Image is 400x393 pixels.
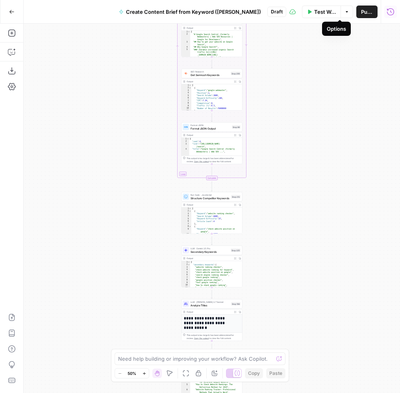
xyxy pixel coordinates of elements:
[181,33,190,41] div: 2
[181,140,189,143] div: 2
[181,279,190,282] div: 8
[266,368,285,378] button: Paste
[181,97,191,100] div: 6
[181,215,191,218] div: 4
[181,263,190,266] div: 2
[181,46,190,49] div: 4
[187,157,241,163] div: This output is too large & has been abbreviated for review. to view the full content.
[181,220,191,223] div: 6
[181,213,191,215] div: 3
[181,210,191,213] div: 2
[191,250,229,254] span: Secondary Keywords
[191,70,229,73] span: SEO Research
[187,80,231,83] div: Output
[231,302,241,306] div: Step 198
[187,133,231,137] div: Output
[187,26,231,30] div: Output
[181,87,191,89] div: 2
[187,257,231,260] div: Output
[181,176,243,180] div: Complete
[181,69,243,111] div: SEO ResearchGet Semrush KeywordsStep 206Output[ { "Keyword":"google webmaster", "Position":1, "Se...
[211,60,213,68] g: Edge from step_192 to step_206
[181,143,189,148] div: 3
[181,282,190,284] div: 9
[211,344,213,352] g: Edge from step_198 to step_214
[187,334,241,340] div: This output is too large & has been abbreviated for review. to view the full content.
[181,284,190,287] div: 10
[181,208,191,210] div: 1
[181,192,243,234] div: Run Code · JavaScriptStructure Competitor KeywordsStep 212Output[ { "Keyword":"website ranking ch...
[181,15,243,57] div: Output[ "# Google Search Central (formerly Webmasters) | Web SEO Resources | Google for Developer...
[271,8,283,15] span: Draft
[361,8,373,16] span: Publish
[189,225,191,228] span: Toggle code folding, rows 8 through 13
[189,210,191,213] span: Toggle code folding, rows 2 through 7
[181,287,190,289] div: 11
[181,105,191,108] div: 9
[187,310,231,313] div: Output
[314,8,336,16] span: Test Workflow
[181,110,191,113] div: 11
[181,228,191,233] div: 9
[187,203,231,206] div: Output
[181,138,189,141] div: 1
[128,370,136,376] span: 50%
[191,303,230,307] span: Analyze Titles
[181,84,191,87] div: 1
[181,233,191,236] div: 10
[181,89,191,92] div: 3
[181,274,190,276] div: 6
[181,384,190,389] div: 5
[181,102,191,105] div: 8
[181,223,191,226] div: 7
[302,6,341,18] button: Test Workflow
[356,6,378,18] button: Publish
[194,160,209,163] span: Copy the output
[211,182,213,191] g: Edge from step_89-iteration-end to step_212
[181,122,243,164] div: Format JSONFormat JSON OutputStep 96Output{ "rank":4, "link":"[URL][DOMAIN_NAME] /search", "title...
[191,124,230,127] span: Format JSON
[181,41,190,46] div: 3
[181,269,190,271] div: 4
[191,193,230,196] span: Run Code · JavaScript
[181,276,190,279] div: 7
[191,73,229,77] span: Get Semrush Keywords
[181,100,191,102] div: 7
[189,87,191,89] span: Toggle code folding, rows 2 through 11
[231,72,241,75] div: Step 206
[231,248,241,252] div: Step 225
[269,370,282,377] span: Paste
[188,31,190,33] span: Toggle code folding, rows 1 through 11
[189,84,191,87] span: Toggle code folding, rows 1 through 992
[181,31,190,33] div: 1
[231,195,241,198] div: Step 212
[245,368,263,378] button: Copy
[181,148,189,153] div: 4
[189,208,191,210] span: Toggle code folding, rows 1 through 110
[181,107,191,110] div: 10
[114,6,266,18] button: Create Content Brief from Keyword ([PERSON_NAME])
[206,176,218,180] div: Complete
[211,290,213,298] g: Edge from step_225 to step_198
[191,247,229,250] span: LLM · Gemini 2.5 Pro
[126,8,261,16] span: Create Content Brief from Keyword ([PERSON_NAME])
[188,263,190,266] span: Toggle code folding, rows 2 through 13
[191,196,230,200] span: Structure Competitor Keywords
[181,48,190,59] div: 5
[194,337,209,339] span: Copy the output
[184,72,188,75] img: ey5lt04xp3nqzrimtu8q5fsyor3u
[181,271,190,274] div: 5
[181,246,243,287] div: LLM · Gemini 2.5 ProSecondary KeywordsStep 225Output{ "secondary_keywords":[ "website ranking che...
[187,138,189,141] span: Toggle code folding, rows 1 through 7
[327,25,346,33] div: Options
[181,218,191,221] div: 5
[211,113,213,122] g: Edge from step_206 to step_96
[191,300,230,304] span: LLM · [PERSON_NAME] 3.7 Sonnet
[181,266,190,269] div: 3
[232,125,241,129] div: Step 96
[188,261,190,264] span: Toggle code folding, rows 1 through 14
[181,225,191,228] div: 8
[211,237,213,245] g: Edge from step_212 to step_225
[248,370,260,377] span: Copy
[181,92,191,95] div: 4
